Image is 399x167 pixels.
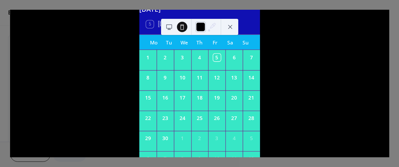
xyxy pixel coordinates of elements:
div: 20 [230,94,238,102]
div: 5 [213,54,220,61]
div: 30 [161,135,169,142]
div: 28 [248,114,255,122]
div: 1 [179,135,186,142]
div: 3 [179,54,186,61]
div: Mo [146,35,161,50]
div: 4 [230,135,238,142]
div: Th [192,35,207,50]
div: 8 [179,155,186,162]
div: 6 [230,54,238,61]
div: 2 [161,54,169,61]
div: 21 [248,94,255,102]
div: 22 [144,114,152,122]
div: Su [238,35,253,50]
div: Fr [207,35,223,50]
div: 9 [161,74,169,81]
div: 1 [144,54,152,61]
div: 7 [248,54,255,61]
div: 14 [248,74,255,81]
div: 11 [196,74,203,81]
div: 2 [196,135,203,142]
div: 19 [213,94,220,102]
div: 7 [161,155,169,162]
div: 25 [196,114,203,122]
div: 15 [144,94,152,102]
div: 8 [144,74,152,81]
div: 4 [196,54,203,61]
div: 12 [213,74,220,81]
div: 29 [144,135,152,142]
div: We [177,35,192,50]
div: 10 [213,155,220,162]
div: 26 [213,114,220,122]
div: 9 [196,155,203,162]
div: Sa [223,35,238,50]
div: 23 [161,114,169,122]
div: Tu [161,35,177,50]
div: 3 [213,135,220,142]
div: 13 [230,74,238,81]
div: 10 [179,74,186,81]
div: 5 [248,135,255,142]
div: 27 [230,114,238,122]
div: 12 [248,155,255,162]
div: 11 [230,155,238,162]
div: 24 [179,114,186,122]
div: 18 [196,94,203,102]
div: 16 [161,94,169,102]
div: 17 [179,94,186,102]
div: 6 [144,155,152,162]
